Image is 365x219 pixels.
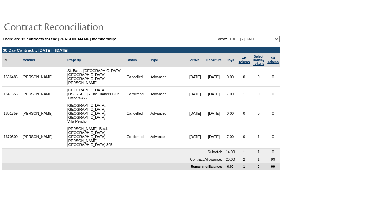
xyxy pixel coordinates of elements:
[253,55,265,66] a: Select HolidayTokens
[21,67,54,87] td: [PERSON_NAME]
[2,53,21,67] td: Id
[150,58,158,62] a: Type
[251,102,266,125] td: 0
[206,58,222,62] a: Departure
[224,149,237,156] td: 14.00
[2,102,21,125] td: 1801759
[149,102,186,125] td: Advanced
[149,67,186,87] td: Advanced
[237,67,251,87] td: 0
[266,163,280,170] td: 99
[237,125,251,149] td: 0
[182,36,280,42] td: View:
[186,102,204,125] td: [DATE]
[3,37,116,41] b: There are 12 contracts for the [PERSON_NAME] membership:
[251,87,266,102] td: 0
[226,58,234,62] a: Days
[2,156,224,163] td: Contract Allowance:
[224,87,237,102] td: 7.00
[2,87,21,102] td: 1641655
[21,102,54,125] td: [PERSON_NAME]
[4,19,149,34] img: pgTtlContractReconciliation.gif
[21,125,54,149] td: [PERSON_NAME]
[266,149,280,156] td: 0
[125,87,149,102] td: Confirmed
[239,56,250,64] a: ARTokens
[2,163,224,170] td: Remaining Balance:
[67,58,81,62] a: Property
[224,163,237,170] td: 6.00
[251,156,266,163] td: 1
[66,67,125,87] td: St. Barts, [GEOGRAPHIC_DATA] - [GEOGRAPHIC_DATA], [GEOGRAPHIC_DATA] [PERSON_NAME]
[266,156,280,163] td: 99
[251,67,266,87] td: 0
[204,102,224,125] td: [DATE]
[2,149,224,156] td: Subtotal:
[66,125,125,149] td: [PERSON_NAME], B.V.I. - [GEOGRAPHIC_DATA] [GEOGRAPHIC_DATA][PERSON_NAME] [GEOGRAPHIC_DATA] 305
[21,87,54,102] td: [PERSON_NAME]
[266,102,280,125] td: 0
[237,163,251,170] td: 1
[204,87,224,102] td: [DATE]
[267,56,279,64] a: SGTokens
[237,87,251,102] td: 1
[190,58,200,62] a: Arrival
[224,125,237,149] td: 7.00
[251,125,266,149] td: 1
[186,67,204,87] td: [DATE]
[186,87,204,102] td: [DATE]
[224,102,237,125] td: 0.00
[149,125,186,149] td: Advanced
[266,67,280,87] td: 0
[23,58,35,62] a: Member
[125,125,149,149] td: Confirmed
[125,102,149,125] td: Cancelled
[127,58,137,62] a: Status
[237,102,251,125] td: 0
[237,156,251,163] td: 2
[237,149,251,156] td: 1
[149,87,186,102] td: Advanced
[224,156,237,163] td: 20.00
[251,163,266,170] td: 0
[204,67,224,87] td: [DATE]
[204,125,224,149] td: [DATE]
[2,47,280,53] td: 30 Day Contract :: [DATE] - [DATE]
[66,102,125,125] td: [GEOGRAPHIC_DATA], [GEOGRAPHIC_DATA] - [GEOGRAPHIC_DATA], [GEOGRAPHIC_DATA] Villa Pendio
[125,67,149,87] td: Cancelled
[251,149,266,156] td: 1
[224,67,237,87] td: 0.00
[66,87,125,102] td: [GEOGRAPHIC_DATA], [US_STATE] - The Timbers Club Timbers 422
[186,125,204,149] td: [DATE]
[266,87,280,102] td: 0
[2,125,21,149] td: 1670500
[2,67,21,87] td: 1656486
[266,125,280,149] td: 0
